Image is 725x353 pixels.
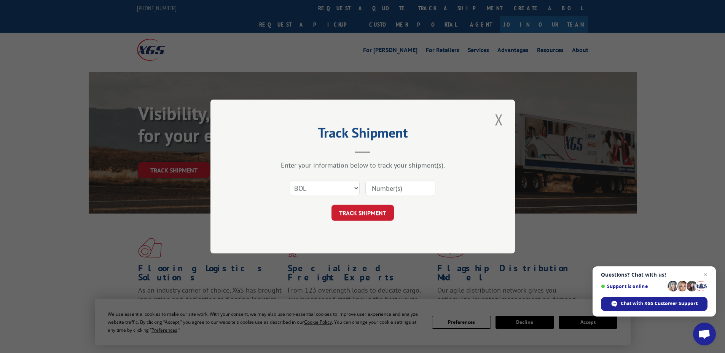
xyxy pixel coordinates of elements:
[693,323,716,345] a: Open chat
[249,127,477,142] h2: Track Shipment
[601,283,665,289] span: Support is online
[365,180,435,196] input: Number(s)
[331,205,394,221] button: TRACK SHIPMENT
[492,109,505,130] button: Close modal
[601,272,707,278] span: Questions? Chat with us!
[601,297,707,311] span: Chat with XGS Customer Support
[249,161,477,169] div: Enter your information below to track your shipment(s).
[621,300,698,307] span: Chat with XGS Customer Support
